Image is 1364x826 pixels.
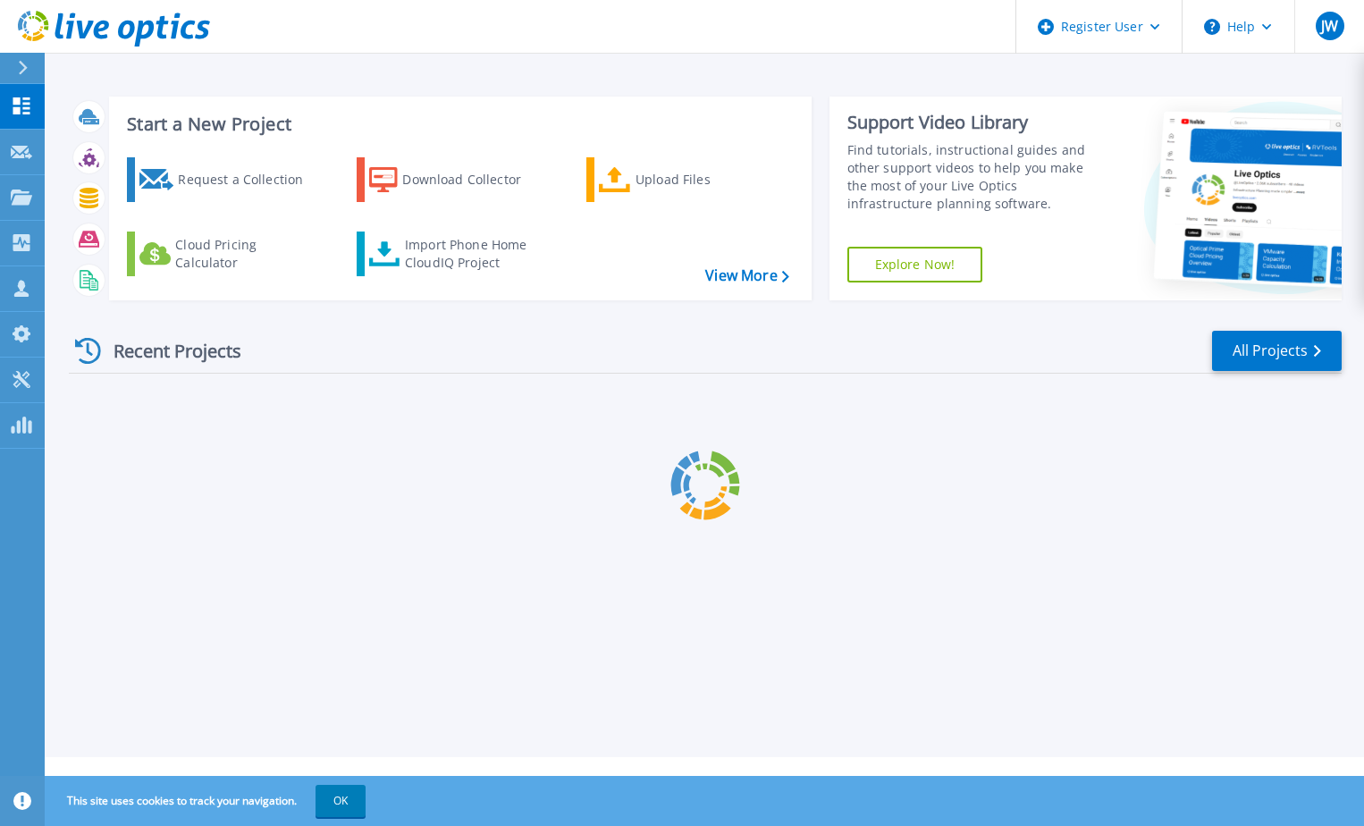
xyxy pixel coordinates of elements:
[127,114,788,134] h3: Start a New Project
[69,329,265,373] div: Recent Projects
[357,157,556,202] a: Download Collector
[127,232,326,276] a: Cloud Pricing Calculator
[705,267,788,284] a: View More
[127,157,326,202] a: Request a Collection
[636,162,779,198] div: Upload Files
[847,141,1105,213] div: Find tutorials, instructional guides and other support videos to help you make the most of your L...
[175,236,318,272] div: Cloud Pricing Calculator
[847,247,983,282] a: Explore Now!
[49,785,366,817] span: This site uses cookies to track your navigation.
[402,162,545,198] div: Download Collector
[1321,19,1338,33] span: JW
[1212,331,1342,371] a: All Projects
[847,111,1105,134] div: Support Video Library
[178,162,321,198] div: Request a Collection
[586,157,786,202] a: Upload Files
[316,785,366,817] button: OK
[405,236,544,272] div: Import Phone Home CloudIQ Project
